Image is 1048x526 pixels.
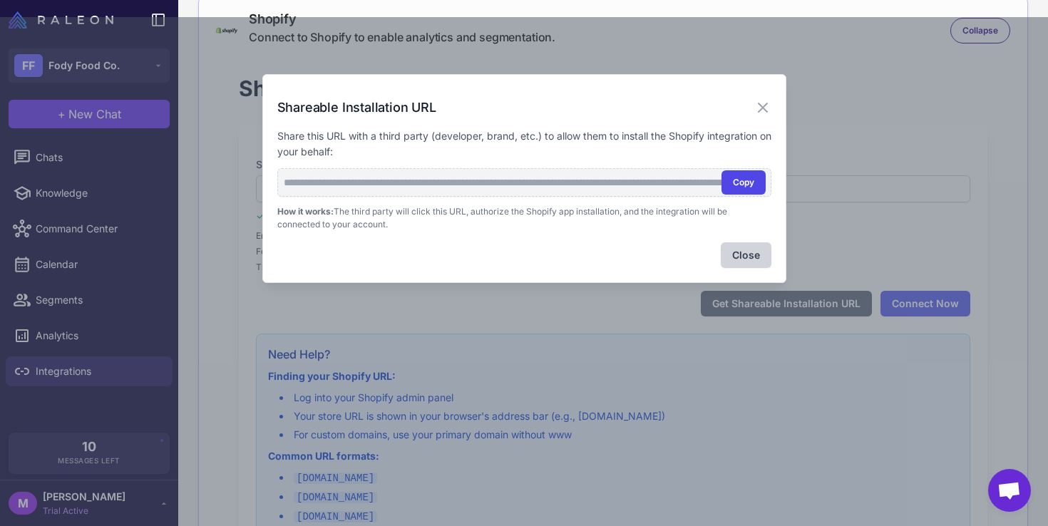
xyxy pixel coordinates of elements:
[277,98,436,117] h3: Shareable Installation URL
[277,205,771,231] p: The third party will click this URL, authorize the Shopify app installation, and the integration ...
[9,11,113,29] img: Raleon Logo
[277,128,771,160] p: Share this URL with a third party (developer, brand, etc.) to allow them to install the Shopify i...
[249,9,555,29] div: Shopify
[277,206,334,217] strong: How it works:
[721,170,766,195] button: Copy
[721,242,771,268] button: Close
[988,469,1031,512] a: Open chat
